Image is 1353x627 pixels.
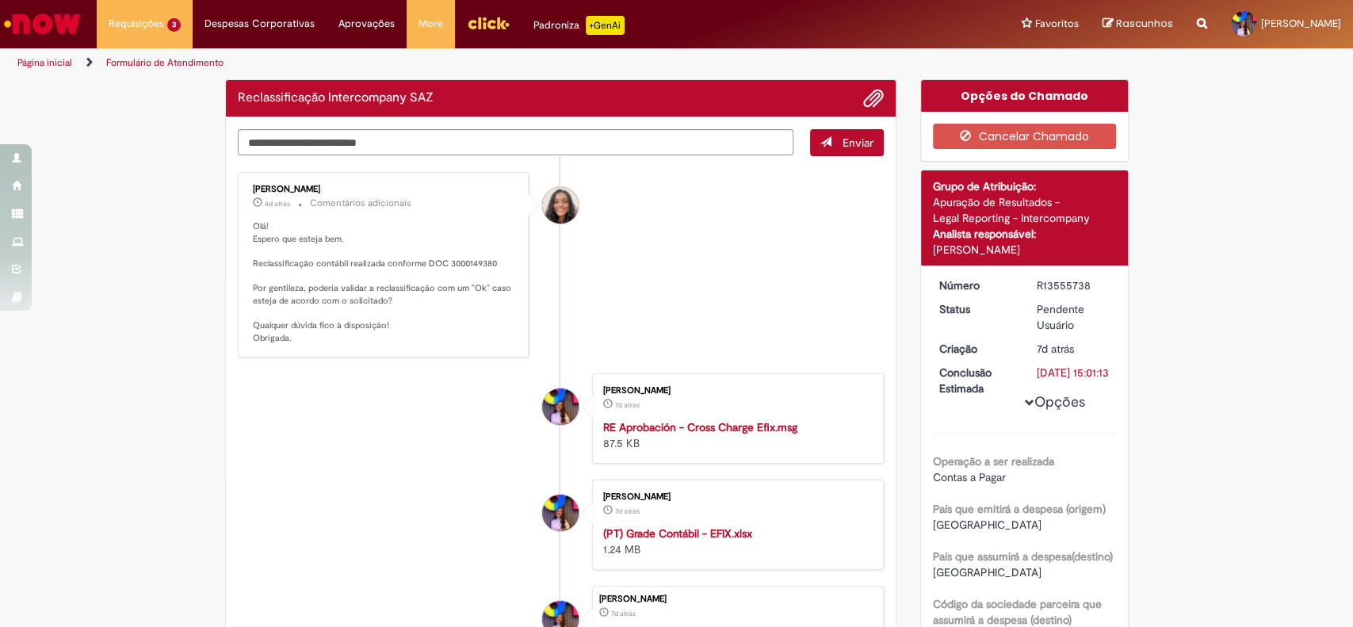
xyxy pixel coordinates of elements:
b: País que emitirá a despesa (origem) [933,502,1106,516]
span: Despesas Corporativas [204,16,315,32]
div: 87.5 KB [603,419,867,451]
div: [PERSON_NAME] [933,242,1116,258]
div: [PERSON_NAME] [603,492,867,502]
div: R13555738 [1037,277,1110,293]
span: [PERSON_NAME] [1261,17,1341,30]
div: Opções do Chamado [921,80,1128,112]
time: 22/09/2025 14:59:36 [615,400,640,410]
b: Operação a ser realizada [933,454,1054,468]
p: Olá! Espero que esteja bem. Reclassificação contábil realizada conforme DOC 3000149380 Por gentil... [253,220,517,345]
button: Cancelar Chamado [933,124,1116,149]
div: Pendente Usuário [1037,301,1110,333]
span: 7d atrás [615,400,640,410]
dt: Número [927,277,1025,293]
dt: Conclusão Estimada [927,365,1025,396]
img: ServiceNow [2,8,83,40]
button: Enviar [810,129,884,156]
span: [GEOGRAPHIC_DATA] [933,518,1042,532]
span: [GEOGRAPHIC_DATA] [933,565,1042,579]
span: Enviar [843,136,873,150]
span: Favoritos [1035,16,1079,32]
span: 3 [167,18,181,32]
a: Formulário de Atendimento [106,56,224,69]
div: Maria Eduarda Oliveira De Paula [542,495,579,531]
div: 22/09/2025 15:01:10 [1037,341,1110,357]
button: Adicionar anexos [863,88,884,109]
div: Apuração de Resultados - Legal Reporting - Intercompany [933,194,1116,226]
a: RE Aprobación - Cross Charge Efix.msg [603,420,797,434]
img: click_logo_yellow_360x200.png [467,11,510,35]
div: [PERSON_NAME] [603,386,867,396]
span: 7d atrás [611,609,636,618]
div: [DATE] 15:01:13 [1037,365,1110,380]
div: [PERSON_NAME] [253,185,517,194]
div: 1.24 MB [603,526,867,557]
div: Padroniza [533,16,625,35]
time: 26/09/2025 09:15:33 [265,199,290,208]
a: Página inicial [17,56,72,69]
time: 22/09/2025 15:01:10 [1037,342,1074,356]
span: 4d atrás [265,199,290,208]
time: 22/09/2025 15:01:10 [611,609,636,618]
div: Maria Eduarda Oliveira De Paula [542,388,579,425]
p: +GenAi [586,16,625,35]
time: 22/09/2025 14:59:35 [615,507,640,516]
dt: Criação [927,341,1025,357]
span: Rascunhos [1116,16,1173,31]
a: (PT) Grade Contábil - EFIX.xlsx [603,526,752,541]
div: Debora Helloisa Soares [542,187,579,224]
small: Comentários adicionais [310,197,411,210]
h2: Reclassificação Intercompany SAZ Histórico de tíquete [238,91,434,105]
textarea: Digite sua mensagem aqui... [238,129,794,156]
ul: Trilhas de página [12,48,890,78]
dt: Status [927,301,1025,317]
span: Requisições [109,16,164,32]
div: Analista responsável: [933,226,1116,242]
span: 7d atrás [615,507,640,516]
span: More [419,16,443,32]
div: [PERSON_NAME] [599,595,875,604]
span: Aprovações [338,16,395,32]
b: Código da sociedade parceira que assumirá a despesa (destino) [933,597,1102,627]
b: País que assumirá a despesa(destino) [933,549,1113,564]
div: Grupo de Atribuição: [933,178,1116,194]
a: Rascunhos [1103,17,1173,32]
span: 7d atrás [1037,342,1074,356]
span: Contas a Pagar [933,470,1006,484]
